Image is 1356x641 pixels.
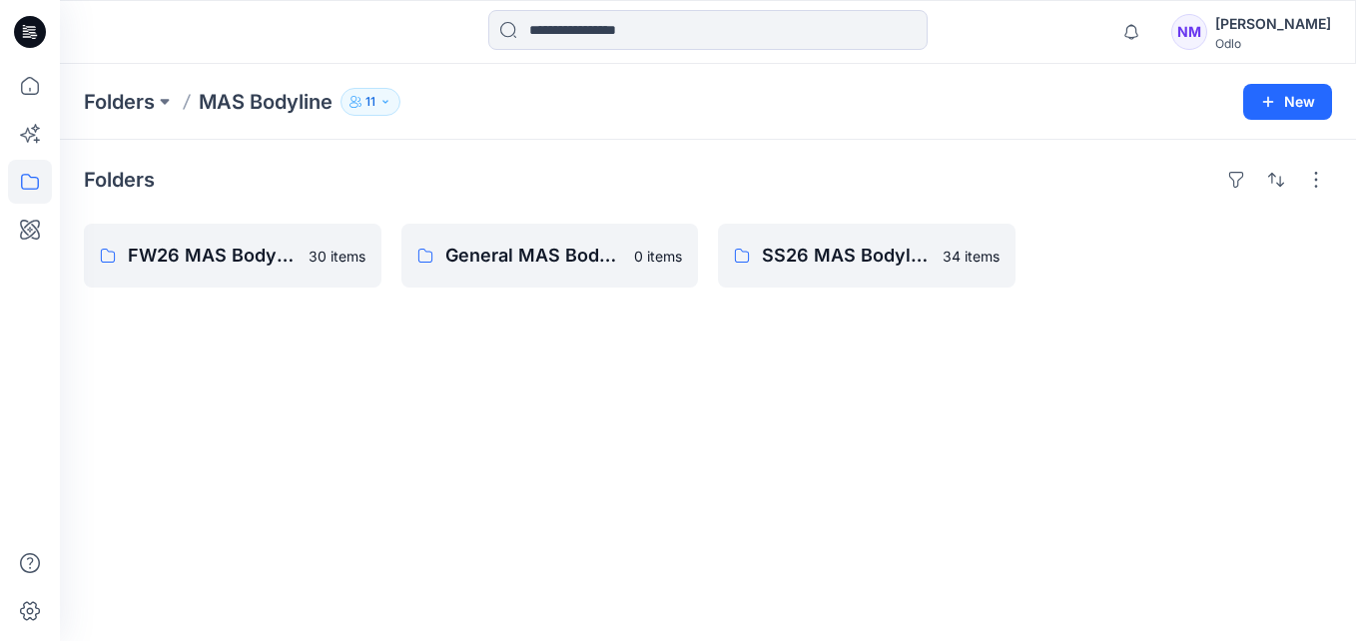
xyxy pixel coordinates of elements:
[128,242,297,270] p: FW26 MAS Bodyline
[84,168,155,192] h4: Folders
[634,246,682,267] p: 0 items
[401,224,699,288] a: General MAS Bodyline0 items
[199,88,333,116] p: MAS Bodyline
[1171,14,1207,50] div: NM
[718,224,1016,288] a: SS26 MAS Bodyline34 items
[943,246,1000,267] p: 34 items
[84,88,155,116] a: Folders
[1243,84,1332,120] button: New
[84,224,381,288] a: FW26 MAS Bodyline30 items
[1215,12,1331,36] div: [PERSON_NAME]
[1215,36,1331,51] div: Odlo
[365,91,375,113] p: 11
[445,242,623,270] p: General MAS Bodyline
[340,88,400,116] button: 11
[309,246,365,267] p: 30 items
[762,242,931,270] p: SS26 MAS Bodyline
